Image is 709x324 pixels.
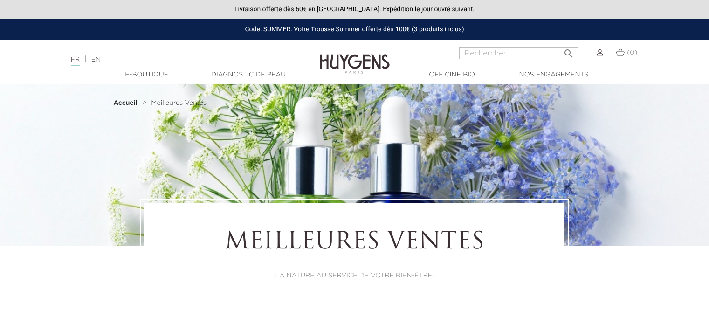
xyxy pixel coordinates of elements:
[459,47,578,59] input: Rechercher
[507,70,600,80] a: Nos engagements
[113,100,138,106] strong: Accueil
[406,70,499,80] a: Officine Bio
[151,99,207,107] a: Meilleures Ventes
[66,54,289,65] div: |
[202,70,295,80] a: Diagnostic de peau
[627,49,637,56] span: (0)
[320,39,390,75] img: Huygens
[91,56,101,63] a: EN
[113,99,139,107] a: Accueil
[71,56,80,66] a: FR
[100,70,193,80] a: E-Boutique
[170,229,539,257] h1: Meilleures Ventes
[170,271,539,281] p: LA NATURE AU SERVICE DE VOTRE BIEN-ÊTRE.
[151,100,207,106] span: Meilleures Ventes
[560,44,577,57] button: 
[563,45,574,56] i: 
